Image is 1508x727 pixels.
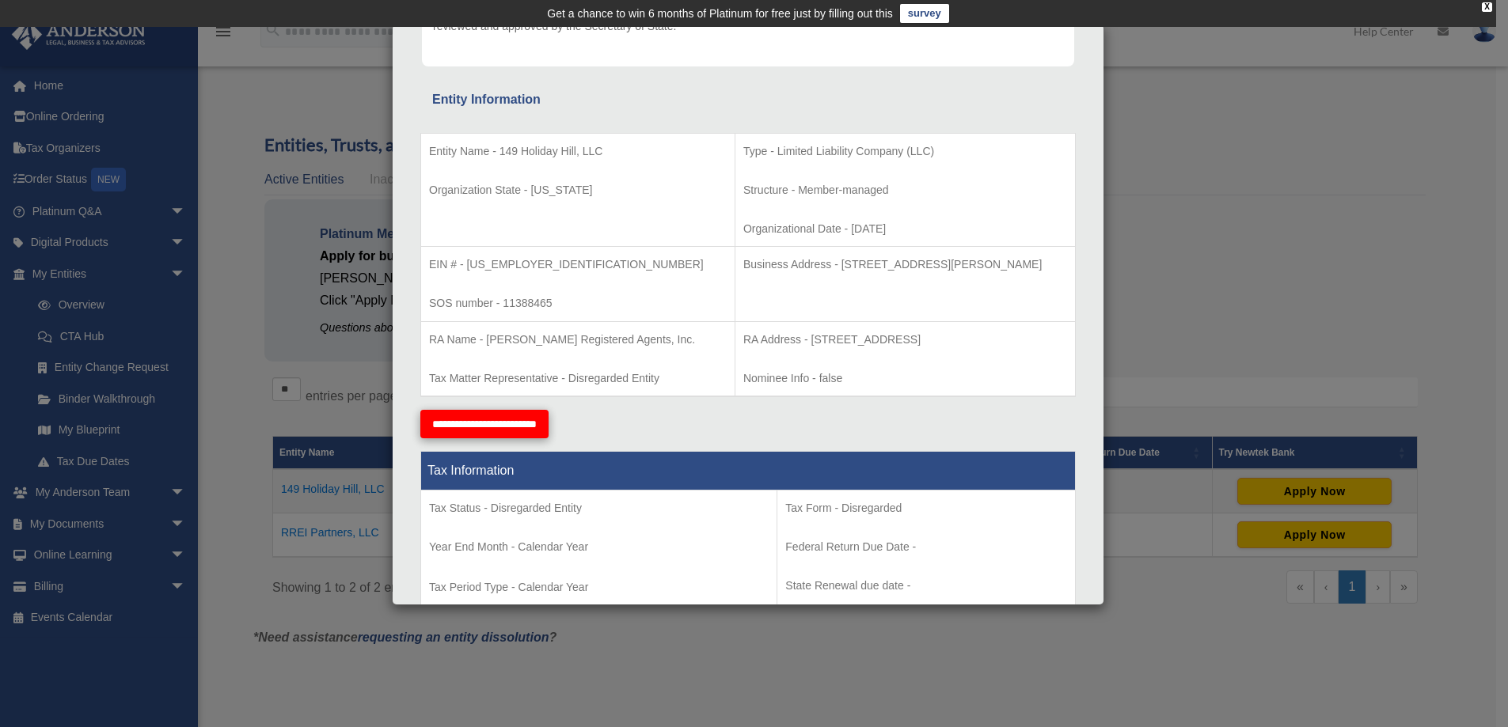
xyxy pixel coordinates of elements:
[429,537,769,557] p: Year End Month - Calendar Year
[429,330,727,350] p: RA Name - [PERSON_NAME] Registered Agents, Inc.
[743,369,1067,388] p: Nominee Info - false
[429,293,727,313] p: SOS number - 11388465
[421,452,1076,490] th: Tax Information
[429,255,727,275] p: EIN # - [US_EMPLOYER_IDENTIFICATION_NUMBER]
[432,89,1064,111] div: Entity Information
[429,369,727,388] p: Tax Matter Representative - Disregarded Entity
[429,498,769,518] p: Tax Status - Disregarded Entity
[743,255,1067,275] p: Business Address - [STREET_ADDRESS][PERSON_NAME]
[743,219,1067,239] p: Organizational Date - [DATE]
[743,180,1067,200] p: Structure - Member-managed
[429,180,727,200] p: Organization State - [US_STATE]
[429,142,727,161] p: Entity Name - 149 Holiday Hill, LLC
[1482,2,1492,12] div: close
[785,537,1067,557] p: Federal Return Due Date -
[743,142,1067,161] p: Type - Limited Liability Company (LLC)
[743,330,1067,350] p: RA Address - [STREET_ADDRESS]
[785,498,1067,518] p: Tax Form - Disregarded
[547,4,893,23] div: Get a chance to win 6 months of Platinum for free just by filling out this
[900,4,949,23] a: survey
[785,576,1067,596] p: State Renewal due date -
[421,490,777,608] td: Tax Period Type - Calendar Year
